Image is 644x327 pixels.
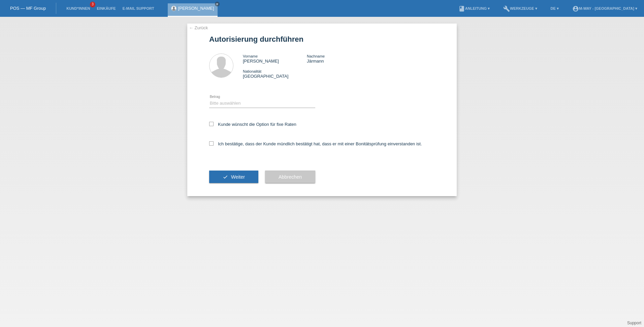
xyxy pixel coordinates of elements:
[503,5,510,12] i: build
[63,6,93,10] a: Kund*innen
[243,53,307,64] div: [PERSON_NAME]
[265,171,315,183] button: Abbrechen
[178,6,214,11] a: [PERSON_NAME]
[572,5,579,12] i: account_circle
[243,69,261,73] span: Nationalität
[10,6,46,11] a: POS — MF Group
[547,6,562,10] a: DE ▾
[500,6,541,10] a: buildWerkzeuge ▾
[307,53,371,64] div: Järmann
[627,321,641,325] a: Support
[209,35,435,43] h1: Autorisierung durchführen
[209,122,296,127] label: Kunde wünscht die Option für fixe Raten
[307,54,325,58] span: Nachname
[279,174,302,180] span: Abbrechen
[119,6,158,10] a: E-Mail Support
[90,2,95,7] span: 3
[231,174,245,180] span: Weiter
[93,6,119,10] a: Einkäufe
[455,6,493,10] a: bookAnleitung ▾
[243,69,307,79] div: [GEOGRAPHIC_DATA]
[216,2,219,6] i: close
[215,2,220,6] a: close
[458,5,465,12] i: book
[209,171,258,183] button: check Weiter
[243,54,258,58] span: Vorname
[223,174,228,180] i: check
[209,141,422,146] label: Ich bestätige, dass der Kunde mündlich bestätigt hat, dass er mit einer Bonitätsprüfung einversta...
[569,6,641,10] a: account_circlem-way - [GEOGRAPHIC_DATA] ▾
[189,25,208,30] a: ← Zurück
